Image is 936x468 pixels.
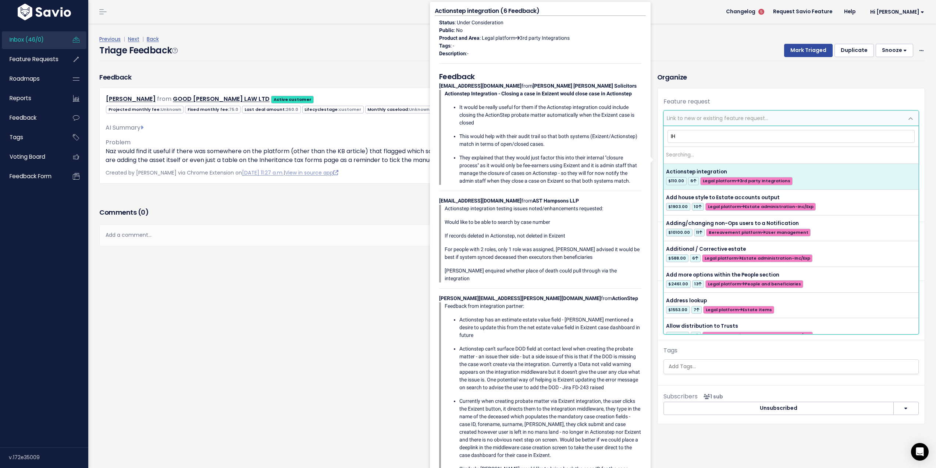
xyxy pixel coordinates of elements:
[242,169,284,176] a: [DATE] 11:27 a.m.
[16,4,73,20] img: logo-white.9d6f32f41409.svg
[141,35,145,43] span: |
[439,35,480,41] strong: Product and Area
[467,50,469,56] span: -
[2,90,61,107] a: Reports
[10,114,36,122] span: Feedback
[445,218,641,226] p: Would like to be able to search by case number
[439,43,451,49] strong: Tags
[2,70,61,87] a: Roadmaps
[663,402,894,415] button: Unsubscribed
[2,109,61,126] a: Feedback
[10,133,23,141] span: Tags
[445,205,641,212] p: Actionstep integration testing issues noted/enhancements requested:
[157,95,171,103] span: from
[459,316,641,339] p: Actionstep has an estimate estate value field - [PERSON_NAME] mentioned a desire to update this f...
[445,246,641,261] p: For people with 2 roles, only 1 role was assigned, [PERSON_NAME] advised it would be best if syst...
[690,254,701,262] span: 6
[439,198,522,204] strong: [EMAIL_ADDRESS][DOMAIN_NAME]
[99,224,634,246] div: Add a comment...
[666,151,694,158] span: Searching…
[365,106,432,113] span: Monthly caseload:
[106,138,131,147] span: Problem
[10,55,58,63] span: Feature Requests
[459,154,641,185] p: They explained that they would just factor this into their internal "closure process" as it would...
[106,95,156,103] a: [PERSON_NAME]
[459,103,641,127] p: It would be really useful for them if the Actionstep integration could include closing the Action...
[663,392,698,401] span: Subscribers
[691,306,702,314] span: 7
[2,31,61,48] a: Inbox (46/0)
[435,7,646,16] h4: Actionstep integration (6 Feedback)
[767,6,838,17] a: Request Savio Feature
[694,229,705,236] span: 11
[439,83,522,89] strong: [EMAIL_ADDRESS][DOMAIN_NAME]
[666,203,690,211] span: $1903.00
[99,35,121,43] a: Previous
[666,297,707,304] span: Address lookup
[445,91,632,96] strong: Actionstep Integration - Closing a case in Exizent would close case in Actionstep
[870,9,924,15] span: Hi [PERSON_NAME]
[106,106,184,113] span: Projected monthly fee:
[409,106,430,112] span: Unknown
[10,172,51,180] span: Feedback form
[758,9,764,15] span: 5
[285,169,338,176] a: View in source app
[657,72,925,82] h3: Organize
[705,280,803,288] span: Legal platform People and beneficiaries
[702,254,812,262] span: Legal platform Estate administration-Inc/Exp
[459,345,641,391] p: Actionstep can't surface DOD field at contact level when creating the probate matter - an issue t...
[666,168,727,175] span: Actionstep integration
[445,267,641,282] p: [PERSON_NAME] enquired whether place of death could pull through via the integration
[173,95,270,103] a: GOOD [PERSON_NAME] LAW LTD
[459,133,641,148] p: This would help with their audit trail so that both systems (Exizent/Actionstep) match in terms o...
[9,448,88,467] div: v.172e35009
[122,35,127,43] span: |
[703,306,774,314] span: Legal platform Estate items
[459,397,641,459] p: Currently when creating probate matter via Exizent integration, the user clicks the Exizent butto...
[612,295,638,301] strong: ActionStep
[666,220,799,227] span: Adding/changing non-Ops users to a Notification
[861,6,930,18] a: Hi [PERSON_NAME]
[2,148,61,165] a: Voting Board
[128,35,139,43] a: Next
[663,97,710,106] label: Feature request
[533,83,637,89] strong: [PERSON_NAME] [PERSON_NAME] Solicitors
[2,129,61,146] a: Tags
[688,177,699,185] span: 6
[99,44,177,57] h4: Triage Feedback
[99,72,131,82] h3: Feedback
[666,194,780,201] span: Add house style to Estate accounts output
[667,115,768,122] span: Link to new or existing feature request...
[706,229,811,236] span: Bereavement platform User management
[666,363,918,370] input: Add Tags...
[439,20,455,25] strong: Status
[838,6,861,17] a: Help
[141,208,145,217] span: 0
[666,306,690,314] span: $1553.00
[784,44,833,57] button: Mark Triaged
[106,123,143,132] span: AI Summary
[666,254,688,262] span: $588.00
[663,346,677,355] label: Tags
[10,153,45,161] span: Voting Board
[700,177,793,185] span: Legal platform 3rd party Integrations
[533,198,579,204] strong: AST Hampsons LLP
[692,203,704,211] span: 10
[439,295,601,301] strong: [PERSON_NAME][EMAIL_ADDRESS][PERSON_NAME][DOMAIN_NAME]
[445,232,641,240] p: If records deleted in Actionstep, not deleted in Exizent
[2,168,61,185] a: Feedback form
[834,44,874,57] button: Duplicate
[666,280,691,288] span: $2461.00
[439,50,466,56] strong: Description
[99,207,634,218] h3: Comments ( )
[161,106,181,112] span: Unknown
[666,332,689,339] span: $2116.00
[2,51,61,68] a: Feature Requests
[705,203,816,211] span: Legal platform Estate administration-Inc/Exp
[666,177,687,185] span: $110.00
[10,75,40,82] span: Roadmaps
[666,229,693,236] span: $10100.00
[439,27,454,33] strong: Public
[445,302,641,310] p: Feedback from integration partner:
[106,169,338,176] span: Created by [PERSON_NAME] via Chrome Extension on |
